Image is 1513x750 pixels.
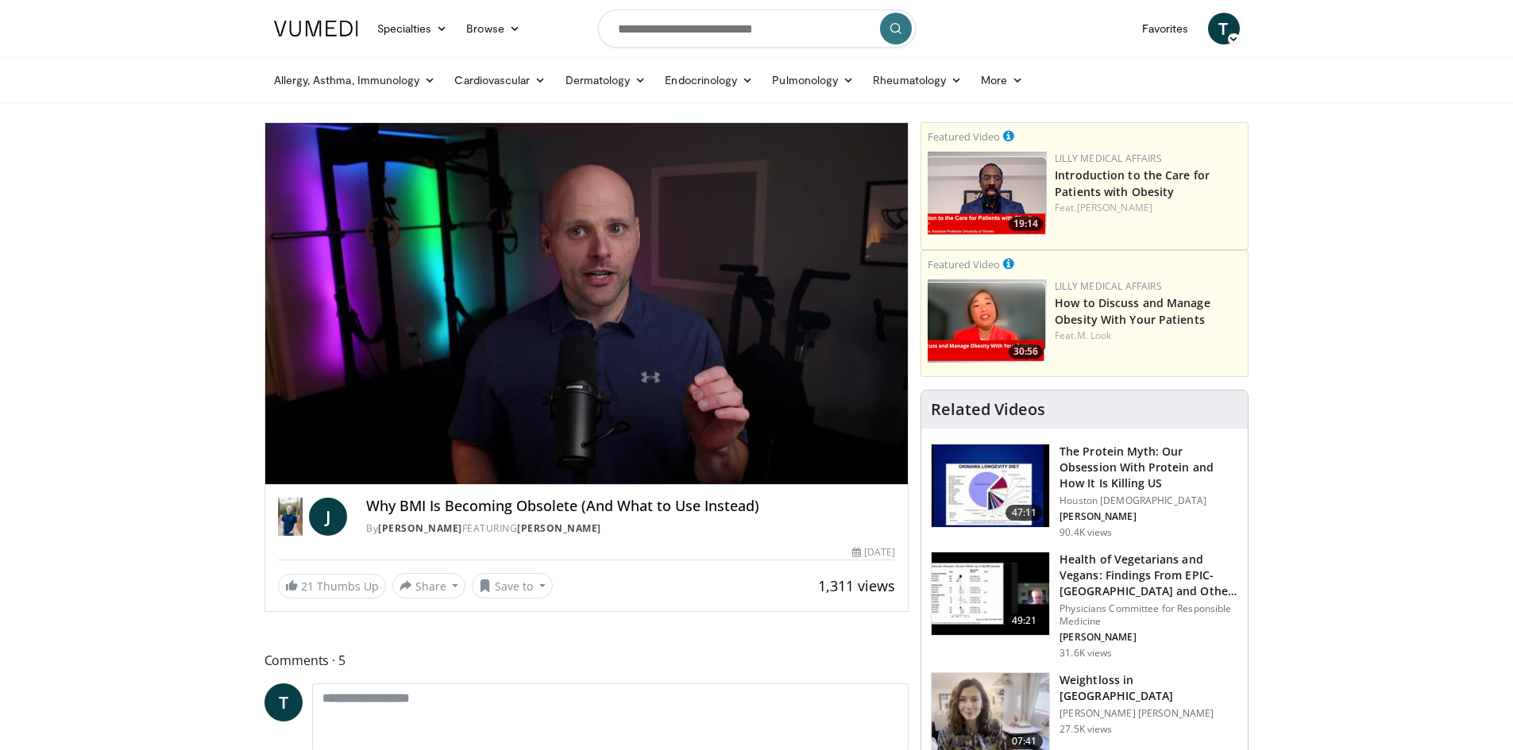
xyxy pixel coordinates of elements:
span: Comments 5 [264,650,909,671]
small: Featured Video [928,257,1000,271]
p: 31.6K views [1059,647,1112,660]
span: 21 [301,579,314,594]
small: Featured Video [928,129,1000,144]
a: [PERSON_NAME] [378,521,462,535]
p: 90.4K views [1059,526,1112,539]
img: acc2e291-ced4-4dd5-b17b-d06994da28f3.png.150x105_q85_crop-smart_upscale.png [928,152,1047,235]
p: Physicians Committee for Responsible Medicine [1059,602,1238,628]
a: [PERSON_NAME] [1077,201,1152,214]
a: 30:56 [928,279,1047,363]
a: Lilly Medical Affairs [1055,152,1162,165]
p: [PERSON_NAME] [PERSON_NAME] [1059,707,1238,720]
button: Save to [472,573,553,598]
a: Pulmonology [762,64,863,96]
img: c98a6a29-1ea0-4bd5-8cf5-4d1e188984a7.png.150x105_q85_crop-smart_upscale.png [928,279,1047,363]
a: More [971,64,1032,96]
h3: The Protein Myth: Our Obsession With Protein and How It Is Killing US [1059,444,1238,491]
h4: Related Videos [931,400,1045,419]
a: T [264,683,303,721]
button: Share [392,573,466,598]
div: Feat. [1055,329,1241,343]
span: 30:56 [1009,344,1043,359]
video-js: Video Player [265,123,909,485]
span: 49:21 [1005,613,1044,629]
p: Houston [DEMOGRAPHIC_DATA] [1059,494,1238,507]
img: VuMedi Logo [274,21,358,37]
h3: Weightloss in [GEOGRAPHIC_DATA] [1059,672,1238,704]
input: Search topics, interventions [598,10,916,48]
a: Dermatology [556,64,656,96]
div: [DATE] [852,545,895,560]
a: Favorites [1133,13,1198,44]
a: Browse [457,13,530,44]
a: 47:11 The Protein Myth: Our Obsession With Protein and How It Is Killing US Houston [DEMOGRAPHIC_... [931,444,1238,539]
a: J [309,498,347,536]
span: 19:14 [1009,217,1043,231]
a: Allergy, Asthma, Immunology [264,64,446,96]
a: T [1208,13,1240,44]
p: [PERSON_NAME] [1059,631,1238,644]
a: Rheumatology [863,64,971,96]
span: 47:11 [1005,505,1044,521]
a: Introduction to the Care for Patients with Obesity [1055,167,1210,199]
h3: Health of Vegetarians and Vegans: Findings From EPIC-[GEOGRAPHIC_DATA] and Othe… [1059,552,1238,599]
a: Endocrinology [655,64,762,96]
img: Dr. Jordan Rennicke [278,498,303,536]
span: 07:41 [1005,733,1044,749]
a: Lilly Medical Affairs [1055,279,1162,293]
a: Cardiovascular [445,64,555,96]
span: 1,311 views [818,576,895,595]
div: By FEATURING [366,521,895,536]
div: Feat. [1055,201,1241,215]
a: Specialties [368,13,457,44]
img: 606f2b51-b844-428b-aa21-8c0c72d5a896.150x105_q85_crop-smart_upscale.jpg [932,552,1049,635]
p: 27.5K views [1059,723,1112,736]
a: 49:21 Health of Vegetarians and Vegans: Findings From EPIC-[GEOGRAPHIC_DATA] and Othe… Physicians... [931,552,1238,660]
img: b7b8b05e-5021-418b-a89a-60a270e7cf82.150x105_q85_crop-smart_upscale.jpg [932,444,1049,527]
a: 21 Thumbs Up [278,574,386,598]
a: M. Look [1077,329,1112,342]
p: [PERSON_NAME] [1059,510,1238,523]
a: How to Discuss and Manage Obesity With Your Patients [1055,295,1210,327]
h4: Why BMI Is Becoming Obsolete (And What to Use Instead) [366,498,895,515]
a: 19:14 [928,152,1047,235]
a: [PERSON_NAME] [517,521,601,535]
